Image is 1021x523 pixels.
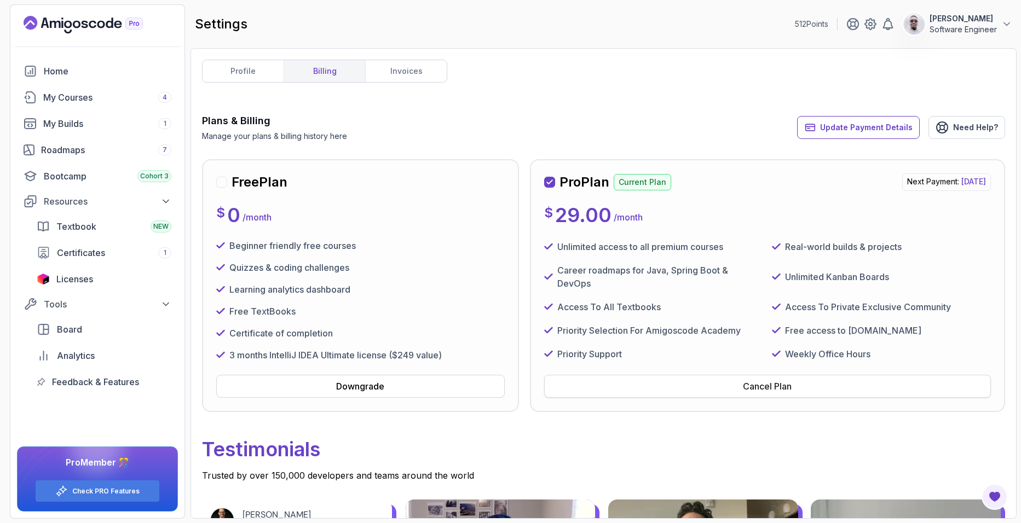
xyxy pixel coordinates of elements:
[953,122,998,133] span: Need Help?
[163,146,167,154] span: 7
[743,380,792,393] div: Cancel Plan
[284,60,365,82] a: billing
[336,380,384,393] div: Downgrade
[559,173,609,191] h2: Pro Plan
[17,86,178,108] a: courses
[904,14,925,34] img: user profile image
[557,240,723,253] p: Unlimited access to all premium courses
[57,323,82,336] span: Board
[795,19,828,30] p: 512 Points
[902,173,991,191] p: Next Payment:
[72,487,140,496] a: Check PRO Features
[930,13,997,24] p: [PERSON_NAME]
[17,139,178,161] a: roadmaps
[557,300,661,313] p: Access To All Textbooks
[17,165,178,187] a: bootcamp
[202,469,1005,482] p: Trusted by over 150,000 developers and teams around the world
[202,429,1005,469] p: Testimonials
[37,274,50,284] img: jetbrains icon
[785,300,951,313] p: Access To Private Exclusive Community
[52,375,139,388] span: Feedback & Features
[164,248,166,257] span: 1
[17,113,178,135] a: builds
[820,122,913,133] span: Update Payment Details
[544,204,553,222] p: $
[43,117,171,130] div: My Builds
[229,239,356,252] p: Beginner friendly free courses
[202,113,347,129] h3: Plans & Billing
[56,272,93,286] span: Licenses
[17,60,178,82] a: home
[57,349,95,362] span: Analytics
[544,375,991,398] button: Cancel Plan
[24,16,168,33] a: Landing page
[557,347,622,361] p: Priority Support
[229,283,350,296] p: Learning analytics dashboard
[44,170,171,183] div: Bootcamp
[785,270,889,283] p: Unlimited Kanban Boards
[216,204,225,222] p: $
[227,204,240,226] p: 0
[17,294,178,314] button: Tools
[614,174,671,190] p: Current Plan
[930,24,997,35] p: Software Engineer
[35,480,160,502] button: Check PRO Features
[229,305,296,318] p: Free TextBooks
[30,216,178,237] a: textbook
[202,131,347,142] p: Manage your plans & billing history here
[785,347,870,361] p: Weekly Office Hours
[44,65,171,78] div: Home
[44,298,171,311] div: Tools
[44,195,171,208] div: Resources
[17,191,178,211] button: Resources
[164,119,166,128] span: 1
[555,204,612,226] p: 29.00
[928,116,1005,139] a: Need Help?
[43,91,171,104] div: My Courses
[30,242,178,264] a: certificates
[30,371,178,393] a: feedback
[243,509,374,520] div: [PERSON_NAME]
[195,15,247,33] h2: settings
[57,246,105,259] span: Certificates
[56,220,96,233] span: Textbook
[203,60,284,82] a: profile
[229,348,442,362] p: 3 months IntelliJ IDEA Ultimate license ($249 value)
[140,172,169,181] span: Cohort 3
[785,240,902,253] p: Real-world builds & projects
[961,177,986,186] span: [DATE]
[243,211,272,224] p: / month
[785,324,921,337] p: Free access to [DOMAIN_NAME]
[229,327,333,340] p: Certificate of completion
[982,484,1008,510] button: Open Feedback Button
[30,318,178,340] a: board
[232,173,287,191] h2: Free Plan
[41,143,171,156] div: Roadmaps
[557,264,763,290] p: Career roadmaps for Java, Spring Boot & DevOps
[30,268,178,290] a: licenses
[30,345,178,367] a: analytics
[216,375,505,398] button: Downgrade
[163,93,167,102] span: 4
[614,211,643,224] p: / month
[229,261,349,274] p: Quizzes & coding challenges
[797,116,920,139] button: Update Payment Details
[153,222,169,231] span: NEW
[365,60,447,82] a: invoices
[557,324,741,337] p: Priority Selection For Amigoscode Academy
[903,13,1012,35] button: user profile image[PERSON_NAME]Software Engineer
